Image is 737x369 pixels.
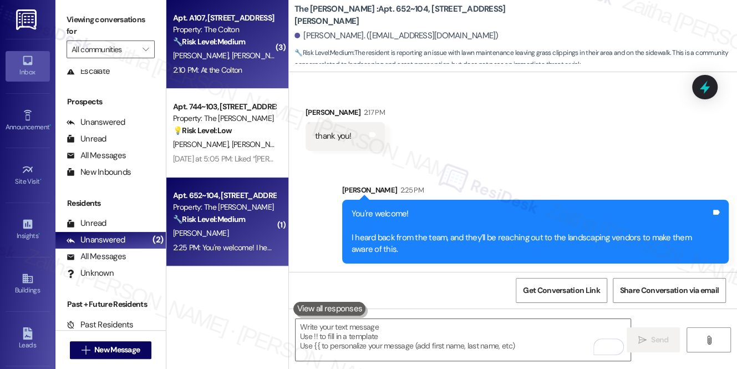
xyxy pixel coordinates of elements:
div: 2:10 PM: At the Colton [173,65,242,75]
div: Unread [67,133,106,145]
div: Residents [55,198,166,209]
div: Unanswered [67,234,125,246]
div: Apt. 744~103, [STREET_ADDRESS][PERSON_NAME] [173,101,276,113]
div: Property: The [PERSON_NAME] [173,201,276,213]
div: 2:17 PM [361,107,385,118]
i:  [704,336,713,345]
span: [PERSON_NAME] [173,228,228,238]
div: Prospects [55,96,166,108]
i:  [143,45,149,54]
span: • [38,230,40,238]
div: Unknown [67,267,114,279]
span: • [40,176,42,184]
b: The [PERSON_NAME] : Apt. 652~104, [STREET_ADDRESS][PERSON_NAME] [294,3,516,27]
div: Apt. A107, [STREET_ADDRESS] [173,12,276,24]
span: [PERSON_NAME] [173,50,232,60]
a: Inbox [6,51,50,81]
textarea: To enrich screen reader interactions, please activate Accessibility in Grammarly extension settings [296,319,631,361]
div: Past + Future Residents [55,299,166,310]
button: Send [627,327,680,352]
span: Share Conversation via email [620,285,719,296]
a: Site Visit • [6,160,50,190]
div: Property: The Colton [173,24,276,36]
div: 2:25 PM [397,184,423,196]
button: Get Conversation Link [516,278,607,303]
span: Send [651,334,668,346]
strong: 🔧 Risk Level: Medium [173,214,245,224]
div: (2) [150,231,166,249]
div: Property: The [PERSON_NAME] [173,113,276,124]
i:  [82,346,90,355]
label: Viewing conversations for [67,11,155,41]
span: : The resident is reporting an issue with lawn maintenance leaving grass clippings in their area ... [294,47,737,71]
div: [PERSON_NAME] [306,107,385,122]
img: ResiDesk Logo [16,9,39,30]
div: New Inbounds [67,166,131,178]
a: Leads [6,324,50,354]
span: Get Conversation Link [523,285,599,296]
div: 2:25 PM: You're welcome! I heard back from the team, and they’ll be reaching out to the landscapi... [173,242,613,252]
a: Buildings [6,269,50,299]
span: [PERSON_NAME] [173,139,232,149]
div: All Messages [67,150,126,161]
div: Unanswered [67,117,125,128]
span: [PERSON_NAME] [232,50,287,60]
span: • [49,122,51,129]
div: Apt. 652~104, [STREET_ADDRESS][PERSON_NAME] [173,190,276,201]
strong: 🔧 Risk Level: Medium [173,37,245,47]
button: New Message [70,341,152,359]
div: Escalate [67,65,110,77]
div: [PERSON_NAME] [342,184,729,200]
span: [PERSON_NAME] [232,139,287,149]
div: You're welcome! I heard back from the team, and they’ll be reaching out to the landscaping vendor... [352,208,711,256]
input: All communities [72,41,137,58]
div: All Messages [67,251,126,262]
a: Insights • [6,215,50,245]
div: thank you! [315,130,352,142]
div: Unread [67,218,106,229]
strong: 💡 Risk Level: Low [173,125,232,135]
span: New Message [94,344,140,356]
div: [PERSON_NAME]. ([EMAIL_ADDRESS][DOMAIN_NAME]) [294,30,499,42]
div: Past Residents [67,319,134,331]
i:  [638,336,647,345]
button: Share Conversation via email [613,278,726,303]
strong: 🔧 Risk Level: Medium [294,48,353,57]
